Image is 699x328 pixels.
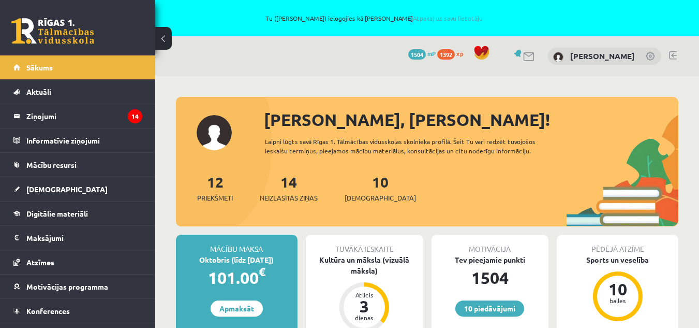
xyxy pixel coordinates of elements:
span: Mācību resursi [26,160,77,169]
div: Tuvākā ieskaite [306,235,423,254]
span: Aktuāli [26,87,51,96]
span: [DEMOGRAPHIC_DATA] [345,193,416,203]
span: mP [427,49,436,58]
a: 10[DEMOGRAPHIC_DATA] [345,173,416,203]
img: Roberts Veško [553,52,563,62]
a: Konferences [13,299,142,323]
div: Laipni lūgts savā Rīgas 1. Tālmācības vidusskolas skolnieka profilā. Šeit Tu vari redzēt tuvojošo... [265,137,567,155]
span: [DEMOGRAPHIC_DATA] [26,184,108,194]
div: Oktobris (līdz [DATE]) [176,254,298,265]
a: Ziņojumi14 [13,104,142,128]
span: Atzīmes [26,258,54,267]
span: Tu ([PERSON_NAME]) ielogojies kā [PERSON_NAME] [119,15,629,21]
a: 12Priekšmeti [197,173,233,203]
a: Sākums [13,55,142,79]
span: Neizlasītās ziņas [260,193,318,203]
span: Motivācijas programma [26,282,108,291]
a: Mācību resursi [13,153,142,177]
div: 10 [602,281,633,297]
a: [DEMOGRAPHIC_DATA] [13,177,142,201]
a: 1392 xp [437,49,468,58]
span: € [259,264,265,279]
a: Rīgas 1. Tālmācības vidusskola [11,18,94,44]
span: Konferences [26,306,70,316]
a: Motivācijas programma [13,275,142,298]
div: 3 [349,298,380,315]
div: balles [602,297,633,304]
a: Aktuāli [13,80,142,104]
a: Atpakaļ uz savu lietotāju [413,14,483,22]
span: 1504 [408,49,426,60]
div: [PERSON_NAME], [PERSON_NAME]! [264,107,678,132]
i: 14 [128,109,142,123]
span: Priekšmeti [197,193,233,203]
legend: Maksājumi [26,226,142,250]
a: Digitālie materiāli [13,202,142,225]
div: 101.00 [176,265,298,290]
span: Digitālie materiāli [26,209,88,218]
a: Apmaksāt [211,301,263,317]
a: 1504 mP [408,49,436,58]
div: Motivācija [432,235,549,254]
span: 1392 [437,49,455,60]
legend: Informatīvie ziņojumi [26,129,142,152]
div: Mācību maksa [176,235,298,254]
span: Sākums [26,63,53,72]
div: dienas [349,315,380,321]
span: xp [456,49,463,58]
a: [PERSON_NAME] [570,51,635,61]
div: Atlicis [349,292,380,298]
div: Kultūra un māksla (vizuālā māksla) [306,254,423,276]
div: Sports un veselība [557,254,678,265]
a: Maksājumi [13,226,142,250]
a: 10 piedāvājumi [455,301,524,317]
div: Tev pieejamie punkti [432,254,549,265]
a: Sports un veselība 10 balles [557,254,678,323]
a: Atzīmes [13,250,142,274]
div: Pēdējā atzīme [557,235,678,254]
a: 14Neizlasītās ziņas [260,173,318,203]
a: Informatīvie ziņojumi [13,129,142,152]
div: 1504 [432,265,549,290]
legend: Ziņojumi [26,104,142,128]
